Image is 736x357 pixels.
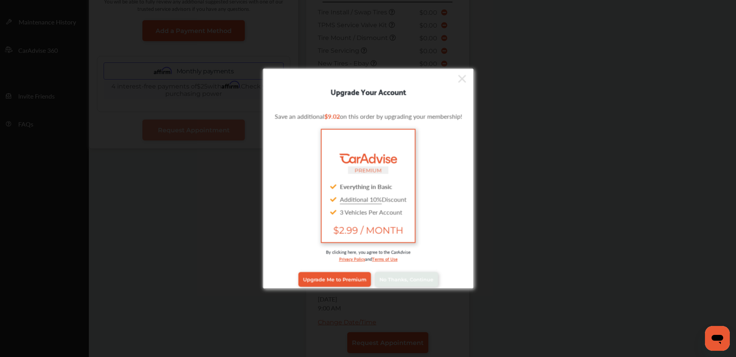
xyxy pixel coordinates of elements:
[355,167,382,173] small: PREMIUM
[374,272,438,286] a: No Thanks, Continue
[274,249,462,270] div: By clicking here, you agree to the CarAdvise and
[339,255,365,262] a: Privacy Policy
[298,272,371,286] a: Upgrade Me to Premium
[263,85,473,98] div: Upgrade Your Account
[324,112,339,121] span: $9.02
[340,195,382,204] u: Additional 10%
[705,326,730,351] iframe: Button to launch messaging window
[327,225,408,236] span: $2.99 / MONTH
[303,276,366,282] span: Upgrade Me to Premium
[340,182,392,191] strong: Everything in Basic
[274,112,462,121] p: Save an additional on this order by upgrading your membership!
[327,206,408,218] div: 3 Vehicles Per Account
[340,195,407,204] span: Discount
[372,255,397,262] a: Terms of Use
[379,276,433,282] span: No Thanks, Continue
